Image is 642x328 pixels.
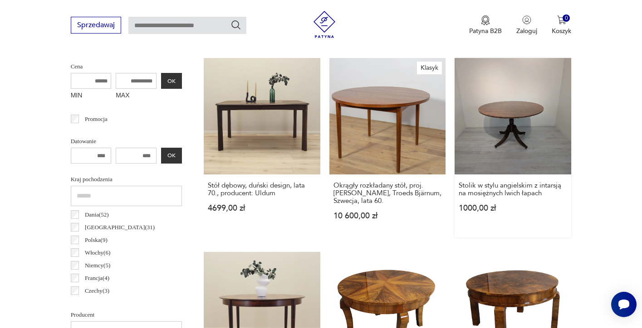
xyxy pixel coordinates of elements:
[71,17,121,34] button: Sprzedawaj
[459,204,567,212] p: 1000,00 zł
[481,15,490,25] img: Ikona medalu
[85,222,155,232] p: [GEOGRAPHIC_DATA] ( 31 )
[469,27,502,35] p: Patyna B2B
[85,286,109,296] p: Czechy ( 3 )
[85,210,109,220] p: Dania ( 52 )
[85,248,110,258] p: Włochy ( 6 )
[311,11,338,38] img: Patyna - sklep z meblami i dekoracjami vintage
[208,182,316,197] h3: Stół dębowy, duński design, lata 70., producent: Uldum
[552,27,571,35] p: Koszyk
[333,182,442,205] h3: Okrągły rozkładany stół, proj. [PERSON_NAME], Troeds Bjärnum, Szwecja, lata 60.
[557,15,566,24] img: Ikona koszyka
[563,14,570,22] div: 0
[522,15,531,24] img: Ikonka użytkownika
[161,148,182,164] button: OK
[71,174,182,184] p: Kraj pochodzenia
[516,15,537,35] button: Zaloguj
[469,15,502,35] button: Patyna B2B
[552,15,571,35] button: 0Koszyk
[71,310,182,320] p: Producent
[71,62,182,72] p: Cena
[116,89,157,103] label: MAX
[459,182,567,197] h3: Stolik w stylu angielskim z intarsją na mosiężnych lwich łapach
[204,58,320,237] a: Stół dębowy, duński design, lata 70., producent: UldumStół dębowy, duński design, lata 70., produ...
[611,292,637,317] iframe: Smartsupp widget button
[161,73,182,89] button: OK
[85,299,112,309] p: Szwecja ( 3 )
[85,260,110,270] p: Niemcy ( 5 )
[329,58,446,237] a: KlasykOkrągły rozkładany stół, proj. N. Jonsson, Troeds Bjärnum, Szwecja, lata 60.Okrągły rozkład...
[71,89,112,103] label: MIN
[71,136,182,146] p: Datowanie
[469,15,502,35] a: Ikona medaluPatyna B2B
[85,235,108,245] p: Polska ( 9 )
[71,23,121,29] a: Sprzedawaj
[516,27,537,35] p: Zaloguj
[208,204,316,212] p: 4699,00 zł
[85,273,109,283] p: Francja ( 4 )
[85,114,108,124] p: Promocja
[230,19,241,30] button: Szukaj
[455,58,571,237] a: Stolik w stylu angielskim z intarsją na mosiężnych lwich łapachStolik w stylu angielskim z intars...
[333,212,442,220] p: 10 600,00 zł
